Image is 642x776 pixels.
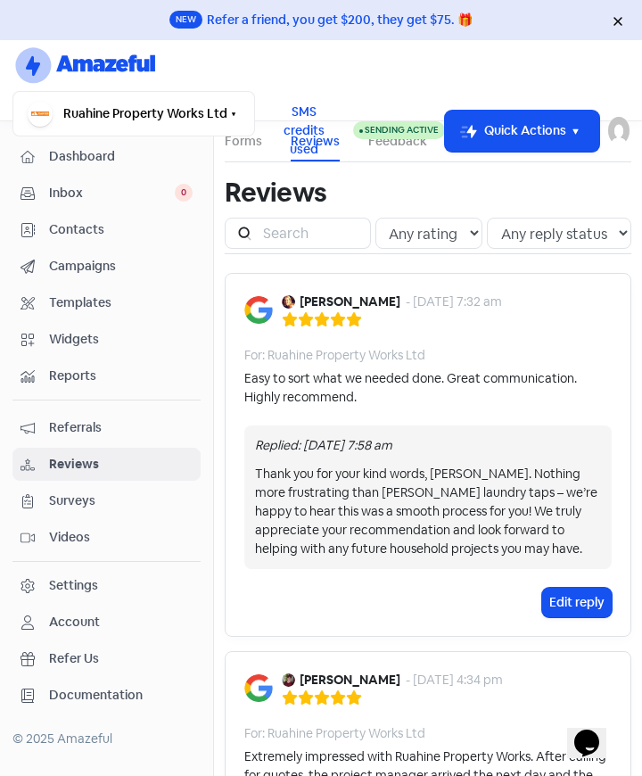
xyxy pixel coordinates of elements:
[254,218,371,249] input: Search
[12,91,255,136] button: Ruahine Property Works Ltd
[225,168,326,218] h1: Reviews
[49,576,98,595] div: Settings
[406,671,503,689] div: - [DATE] 4:34 pm
[406,293,502,311] div: - [DATE] 7:32 am
[300,293,400,311] b: [PERSON_NAME]
[49,293,193,312] span: Templates
[49,418,193,437] span: Referrals
[12,569,201,602] a: Settings
[49,455,193,474] span: Reviews
[12,213,201,246] a: Contacts
[12,642,201,675] a: Refer Us
[49,257,193,276] span: Campaigns
[282,673,295,687] img: Avatar
[49,491,193,510] span: Surveys
[542,588,612,617] button: Edit reply
[300,671,400,689] b: [PERSON_NAME]
[567,705,624,758] iframe: chat widget
[12,484,201,517] a: Surveys
[12,359,201,392] a: Reports
[12,323,201,356] a: Widgets
[207,11,473,29] div: Refer a friend, you get $200, they get $75. 🎁
[353,121,445,140] a: Sending Active
[244,296,273,325] img: Image
[49,528,193,547] span: Videos
[12,521,201,554] a: Videos
[244,346,425,365] div: For: Ruahine Property Works Ltd
[12,730,201,748] div: © 2025 Amazeful
[49,330,193,349] span: Widgets
[12,606,201,639] a: Account
[49,649,193,668] span: Refer Us
[169,11,202,29] span: New
[12,411,201,444] a: Referrals
[12,679,201,712] a: Documentation
[12,448,201,481] a: Reviews
[255,437,392,453] i: Replied: [DATE] 7:58 am
[49,220,193,239] span: Contacts
[244,674,273,703] img: Image
[49,686,193,705] span: Documentation
[49,613,100,632] div: Account
[608,117,630,145] img: User
[49,184,175,202] span: Inbox
[255,465,601,558] div: Thank you for your kind words, [PERSON_NAME]. Nothing more frustrating than [PERSON_NAME] laundry...
[445,111,599,152] button: Quick Actions
[12,286,201,319] a: Templates
[365,124,439,136] span: Sending Active
[175,184,193,202] span: 0
[270,103,338,159] span: SMS credits used
[244,724,425,743] div: For: Ruahine Property Works Ltd
[282,295,295,309] img: Avatar
[244,369,612,407] div: Easy to sort what we needed done. Great communication. Highly recommend.
[255,121,353,137] a: SMS credits used
[49,367,193,385] span: Reports
[12,177,201,210] a: Inbox 0
[12,250,201,283] a: Campaigns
